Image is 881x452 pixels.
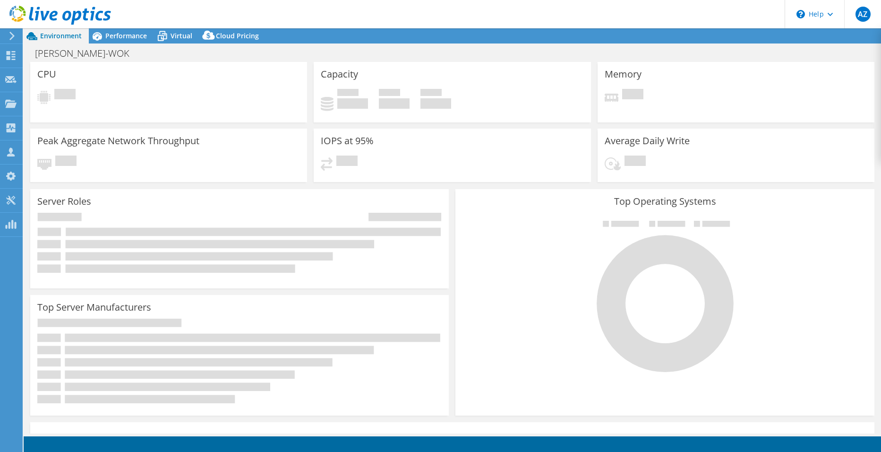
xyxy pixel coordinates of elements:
[622,89,643,102] span: Pending
[55,156,77,168] span: Pending
[462,196,867,207] h3: Top Operating Systems
[40,31,82,40] span: Environment
[420,89,442,98] span: Total
[855,7,871,22] span: AZ
[54,89,76,102] span: Pending
[37,302,151,313] h3: Top Server Manufacturers
[337,89,359,98] span: Used
[37,136,199,146] h3: Peak Aggregate Network Throughput
[31,48,144,59] h1: [PERSON_NAME]-WOK
[624,156,646,168] span: Pending
[379,89,400,98] span: Free
[171,31,192,40] span: Virtual
[37,196,91,207] h3: Server Roles
[37,69,56,79] h3: CPU
[337,98,368,109] h4: 0 GiB
[796,10,805,18] svg: \n
[216,31,259,40] span: Cloud Pricing
[379,98,410,109] h4: 0 GiB
[105,31,147,40] span: Performance
[336,156,358,168] span: Pending
[321,69,358,79] h3: Capacity
[321,136,374,146] h3: IOPS at 95%
[605,69,642,79] h3: Memory
[420,98,451,109] h4: 0 GiB
[605,136,690,146] h3: Average Daily Write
